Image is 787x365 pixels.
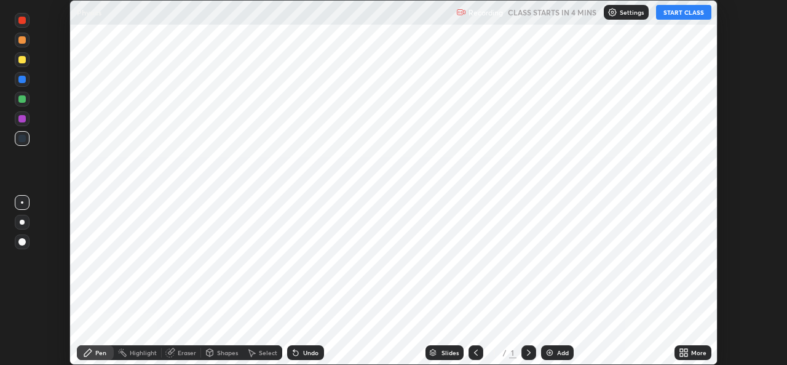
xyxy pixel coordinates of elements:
div: Pen [95,350,106,356]
div: Add [557,350,569,356]
img: class-settings-icons [607,7,617,17]
p: Settings [620,9,644,15]
div: Highlight [130,350,157,356]
img: add-slide-button [545,348,555,358]
div: Undo [303,350,318,356]
button: START CLASS [656,5,711,20]
div: Select [259,350,277,356]
p: Recording [469,8,503,17]
h5: CLASS STARTS IN 4 MINS [508,7,596,18]
img: recording.375f2c34.svg [456,7,466,17]
div: 1 [509,347,516,358]
p: Physics [77,7,101,17]
div: / [503,349,507,356]
div: Shapes [217,350,238,356]
div: Eraser [178,350,196,356]
div: 1 [488,349,500,356]
div: Slides [441,350,459,356]
div: More [691,350,706,356]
